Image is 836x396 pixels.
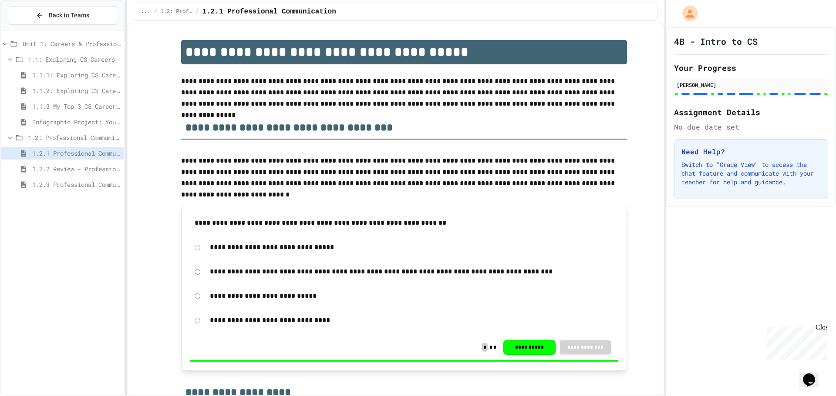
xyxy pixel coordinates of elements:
h2: Assignment Details [674,106,828,118]
span: 1.2: Professional Communication [161,8,192,15]
div: Chat with us now!Close [3,3,60,55]
span: / [154,8,157,15]
div: My Account [673,3,700,23]
span: 1.2.1 Professional Communication [202,7,336,17]
h2: Your Progress [674,62,828,74]
button: Back to Teams [8,6,117,25]
span: 1.1.3 My Top 3 CS Careers! [32,102,121,111]
span: 1.1.1: Exploring CS Careers [32,70,121,80]
span: 1.2.3 Professional Communication Challenge [32,180,121,189]
span: 1.2: Professional Communication [28,133,121,142]
iframe: chat widget [764,323,827,360]
span: 1.1.2: Exploring CS Careers - Review [32,86,121,95]
span: 1.2.2 Review - Professional Communication [32,164,121,173]
span: ... [141,8,151,15]
span: Infographic Project: Your favorite CS [32,117,121,126]
div: No due date set [674,122,828,132]
h3: Need Help? [681,146,821,157]
iframe: chat widget [799,361,827,387]
div: [PERSON_NAME] [677,81,826,89]
span: Back to Teams [49,11,89,20]
span: / [196,8,199,15]
span: 1.2.1 Professional Communication [32,149,121,158]
span: Unit 1: Careers & Professionalism [23,39,121,48]
span: 1.1: Exploring CS Careers [28,55,121,64]
h1: 4B - Intro to CS [674,35,758,47]
p: Switch to "Grade View" to access the chat feature and communicate with your teacher for help and ... [681,160,821,186]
